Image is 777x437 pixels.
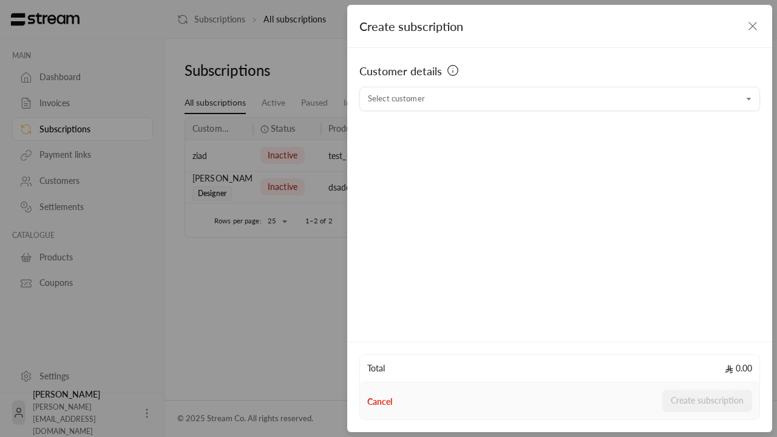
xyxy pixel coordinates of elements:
span: Total [367,362,385,374]
span: Create subscription [359,19,463,33]
span: Customer details [359,63,442,80]
button: Cancel [367,396,392,408]
span: 0.00 [725,362,752,374]
button: Open [742,92,756,106]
